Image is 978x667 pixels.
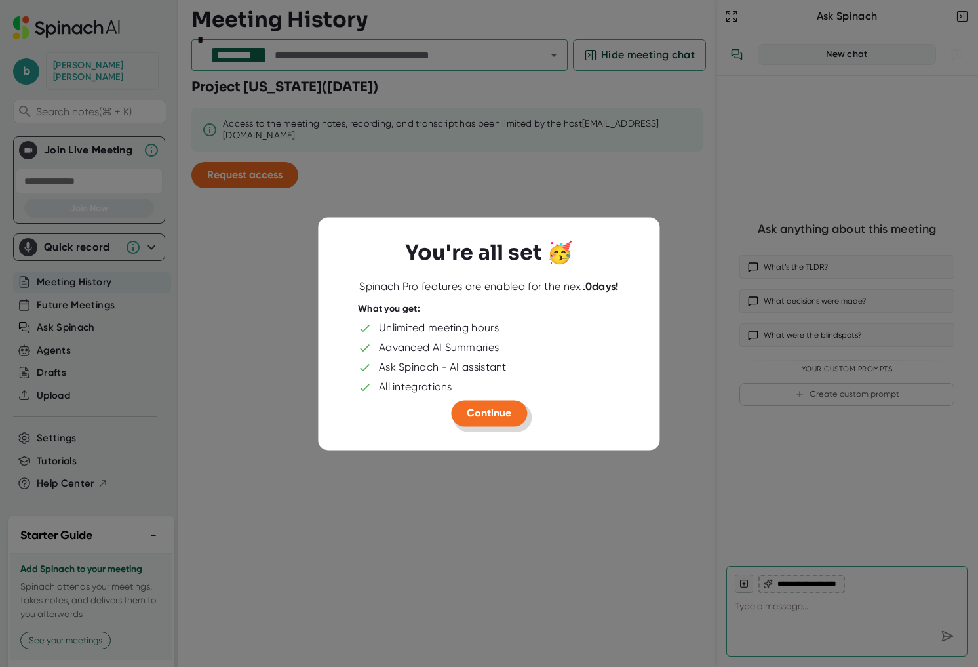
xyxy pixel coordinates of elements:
[359,281,618,294] div: Spinach Pro features are enabled for the next
[451,400,527,426] button: Continue
[585,281,619,293] b: 0 days!
[358,304,420,315] div: What you get:
[379,380,452,394] div: All integrations
[467,407,511,419] span: Continue
[379,341,499,354] div: Advanced AI Summaries
[379,321,499,334] div: Unlimited meeting hours
[405,241,573,266] h3: You're all set 🥳
[379,361,507,374] div: Ask Spinach - AI assistant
